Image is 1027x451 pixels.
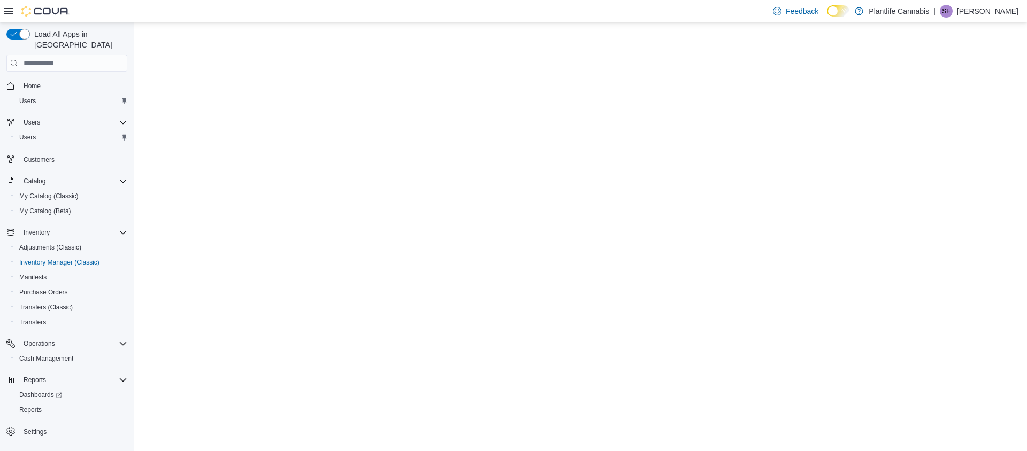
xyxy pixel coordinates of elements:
[19,273,47,282] span: Manifests
[19,391,62,399] span: Dashboards
[15,301,77,314] a: Transfers (Classic)
[2,174,132,189] button: Catalog
[15,95,40,107] a: Users
[957,5,1018,18] p: [PERSON_NAME]
[15,256,127,269] span: Inventory Manager (Classic)
[15,190,127,203] span: My Catalog (Classic)
[19,80,45,92] a: Home
[19,116,127,129] span: Users
[24,155,55,164] span: Customers
[19,425,127,438] span: Settings
[2,336,132,351] button: Operations
[11,270,132,285] button: Manifests
[19,152,127,166] span: Customers
[19,153,59,166] a: Customers
[24,339,55,348] span: Operations
[2,372,132,387] button: Reports
[19,207,71,215] span: My Catalog (Beta)
[827,5,849,17] input: Dark Mode
[11,387,132,402] a: Dashboards
[786,6,818,17] span: Feedback
[19,288,68,297] span: Purchase Orders
[2,225,132,240] button: Inventory
[19,97,36,105] span: Users
[15,388,127,401] span: Dashboards
[19,425,51,438] a: Settings
[15,388,66,401] a: Dashboards
[19,354,73,363] span: Cash Management
[15,352,78,365] a: Cash Management
[11,315,132,330] button: Transfers
[19,192,79,200] span: My Catalog (Classic)
[15,271,127,284] span: Manifests
[869,5,929,18] p: Plantlife Cannabis
[24,177,45,185] span: Catalog
[942,5,950,18] span: SF
[19,374,50,386] button: Reports
[11,204,132,219] button: My Catalog (Beta)
[11,300,132,315] button: Transfers (Classic)
[19,175,127,188] span: Catalog
[11,402,132,417] button: Reports
[19,133,36,142] span: Users
[21,6,70,17] img: Cova
[15,271,51,284] a: Manifests
[15,241,86,254] a: Adjustments (Classic)
[30,29,127,50] span: Load All Apps in [GEOGRAPHIC_DATA]
[2,424,132,439] button: Settings
[24,82,41,90] span: Home
[15,256,104,269] a: Inventory Manager (Classic)
[15,190,83,203] a: My Catalog (Classic)
[769,1,823,22] a: Feedback
[19,243,81,252] span: Adjustments (Classic)
[11,351,132,366] button: Cash Management
[933,5,936,18] p: |
[2,115,132,130] button: Users
[19,303,73,312] span: Transfers (Classic)
[15,241,127,254] span: Adjustments (Classic)
[19,406,42,414] span: Reports
[11,130,132,145] button: Users
[19,318,46,326] span: Transfers
[15,403,127,416] span: Reports
[2,78,132,94] button: Home
[24,427,47,436] span: Settings
[24,118,40,127] span: Users
[15,301,127,314] span: Transfers (Classic)
[15,95,127,107] span: Users
[15,352,127,365] span: Cash Management
[24,228,50,237] span: Inventory
[19,258,99,267] span: Inventory Manager (Classic)
[15,131,127,144] span: Users
[11,240,132,255] button: Adjustments (Classic)
[19,337,127,350] span: Operations
[19,116,44,129] button: Users
[15,403,46,416] a: Reports
[15,316,50,329] a: Transfers
[19,226,54,239] button: Inventory
[19,374,127,386] span: Reports
[19,226,127,239] span: Inventory
[15,131,40,144] a: Users
[940,5,953,18] div: Susan Firkola
[15,316,127,329] span: Transfers
[11,189,132,204] button: My Catalog (Classic)
[2,151,132,167] button: Customers
[15,205,75,217] a: My Catalog (Beta)
[24,376,46,384] span: Reports
[19,175,50,188] button: Catalog
[15,286,72,299] a: Purchase Orders
[19,79,127,92] span: Home
[19,337,59,350] button: Operations
[15,286,127,299] span: Purchase Orders
[11,94,132,108] button: Users
[11,285,132,300] button: Purchase Orders
[15,205,127,217] span: My Catalog (Beta)
[11,255,132,270] button: Inventory Manager (Classic)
